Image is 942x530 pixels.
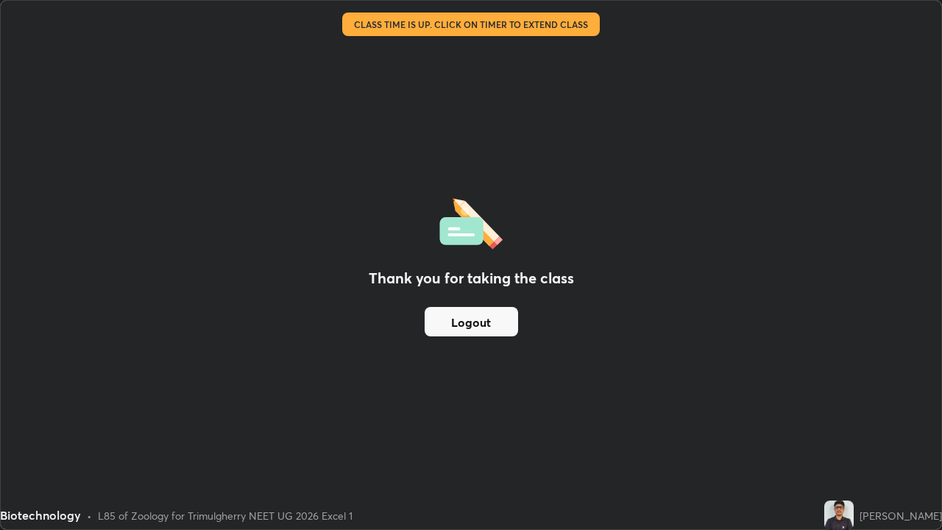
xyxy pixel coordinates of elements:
img: 9d2f26b94d8741b488ea2bc745646483.jpg [824,501,854,530]
img: offlineFeedback.1438e8b3.svg [439,194,503,250]
div: L85 of Zoology for Trimulgherry NEET UG 2026 Excel 1 [98,508,353,523]
button: Logout [425,307,518,336]
div: • [87,508,92,523]
h2: Thank you for taking the class [369,267,574,289]
div: [PERSON_NAME] [860,508,942,523]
